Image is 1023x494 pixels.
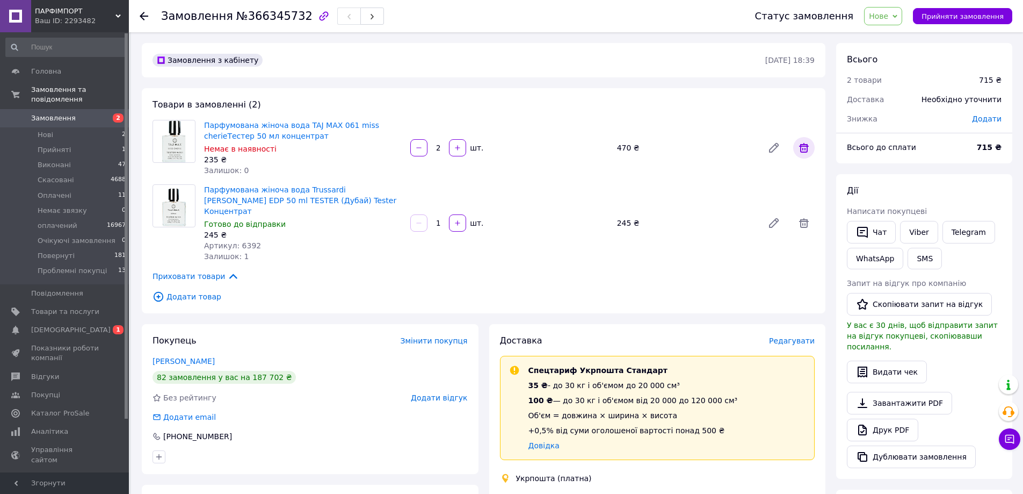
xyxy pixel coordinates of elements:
[31,409,89,418] span: Каталог ProSale
[118,266,126,276] span: 13
[38,191,71,201] span: Оплачені
[153,54,263,67] div: Замовлення з кабінету
[162,431,233,442] div: [PHONE_NUMBER]
[151,412,217,423] div: Додати email
[528,425,738,436] div: +0,5% від суми оголошеної вартості понад 500 ₴
[38,160,71,170] span: Виконані
[942,221,995,244] a: Telegram
[467,142,484,153] div: шт.
[847,114,877,123] span: Знижка
[763,137,785,159] a: Редагувати
[204,145,277,153] span: Немає в наявності
[162,120,185,162] img: Парфумована жіноча вода TAJ MAX 061 miss cherieТестер 50 мл концентрат
[153,99,261,110] span: Товари в замовленні (2)
[847,248,903,269] a: WhatsApp
[31,343,99,363] span: Показники роботи компанії
[847,293,992,316] button: Скопіювати запит на відгук
[793,212,815,234] span: Видалити
[107,221,126,231] span: 16967
[972,114,1002,123] span: Додати
[114,251,126,261] span: 181
[35,16,129,26] div: Ваш ID: 2293482
[113,113,124,123] span: 2
[162,412,217,423] div: Додати email
[847,54,877,65] span: Всього
[35,6,115,16] span: ПАРФІМПОРТ
[31,289,83,298] span: Повідомлення
[613,216,759,231] div: 245 ₴
[847,392,952,414] a: Завантажити PDF
[158,185,190,227] img: Парфумована жіноча вода Trussardi Donna EDP 50 ml TESTER (Дубай) Tester Концентрат
[847,361,927,383] button: Видати чек
[847,221,896,244] button: Чат
[847,279,966,288] span: Запит на відгук про компанію
[31,427,68,436] span: Аналітика
[913,8,1012,24] button: Прийняти замовлення
[31,67,61,76] span: Головна
[847,321,998,351] span: У вас є 30 днів, щоб відправити запит на відгук покупцеві, скопіювавши посилання.
[869,12,888,20] span: Нове
[528,366,668,375] span: Спецтариф Укрпошта Стандарт
[765,56,815,65] time: [DATE] 18:39
[467,218,484,228] div: шт.
[38,130,53,140] span: Нові
[204,185,396,216] a: Парфумована жіноча вода Trussardi [PERSON_NAME] EDP 50 ml TESTER (Дубай) Tester Концентрат
[204,252,249,261] span: Залишок: 1
[153,270,239,282] span: Приховати товари
[528,396,553,405] span: 100 ₴
[122,236,126,246] span: 0
[161,10,233,23] span: Замовлення
[38,175,74,185] span: Скасовані
[528,381,548,390] span: 35 ₴
[38,145,71,155] span: Прийняті
[153,371,296,384] div: 82 замовлення у вас на 187 702 ₴
[977,143,1002,152] b: 715 ₴
[915,88,1008,111] div: Необхідно уточнити
[204,230,402,240] div: 245 ₴
[847,76,882,84] span: 2 товари
[153,335,197,346] span: Покупець
[31,390,60,400] span: Покупці
[847,446,976,468] button: Дублювати замовлення
[528,410,738,421] div: Об'єм = довжина × ширина × висота
[528,441,560,450] a: Довідка
[122,206,126,216] span: 0
[113,325,124,334] span: 1
[31,307,99,317] span: Товари та послуги
[204,220,286,228] span: Готово до відправки
[979,75,1002,85] div: 715 ₴
[908,248,942,269] button: SMS
[204,154,402,165] div: 235 ₴
[900,221,938,244] a: Viber
[500,335,542,346] span: Доставка
[769,337,815,345] span: Редагувати
[153,357,215,366] a: [PERSON_NAME]
[613,140,759,155] div: 470 ₴
[763,212,785,234] a: Редагувати
[922,12,1004,20] span: Прийняти замовлення
[118,160,126,170] span: 47
[122,130,126,140] span: 2
[31,372,59,382] span: Відгуки
[38,266,107,276] span: Проблемні покупці
[847,95,884,104] span: Доставка
[999,428,1020,450] button: Чат з покупцем
[5,38,127,57] input: Пошук
[38,206,87,216] span: Немає звязку
[204,166,249,175] span: Залишок: 0
[513,473,594,484] div: Укрпошта (платна)
[528,380,738,391] div: - до 30 кг і об'ємом до 20 000 см³
[31,113,76,123] span: Замовлення
[31,325,111,335] span: [DEMOGRAPHIC_DATA]
[847,185,858,196] span: Дії
[118,191,126,201] span: 11
[111,175,126,185] span: 4688
[122,145,126,155] span: 1
[236,10,313,23] span: №366345732
[31,445,99,464] span: Управління сайтом
[204,241,261,250] span: Артикул: 6392
[163,393,216,402] span: Без рейтингу
[528,395,738,406] div: — до 30 кг і об'ємом від 20 000 до 120 000 см³
[31,85,129,104] span: Замовлення та повідомлення
[38,221,77,231] span: оплачений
